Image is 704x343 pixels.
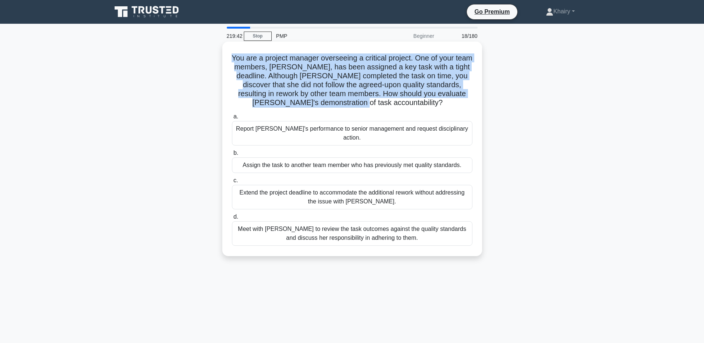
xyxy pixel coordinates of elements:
[231,53,473,108] h5: You are a project manager overseeing a critical project. One of your team members, [PERSON_NAME],...
[439,29,482,43] div: 18/180
[232,221,472,246] div: Meet with [PERSON_NAME] to review the task outcomes against the quality standards and discuss her...
[272,29,374,43] div: PMP
[470,7,514,16] a: Go Premium
[233,213,238,220] span: d.
[222,29,244,43] div: 219:42
[232,185,472,209] div: Extend the project deadline to accommodate the additional rework without addressing the issue wit...
[374,29,439,43] div: Beginner
[233,113,238,120] span: a.
[232,157,472,173] div: Assign the task to another team member who has previously met quality standards.
[233,150,238,156] span: b.
[233,177,238,183] span: c.
[232,121,472,146] div: Report [PERSON_NAME]'s performance to senior management and request disciplinary action.
[244,32,272,41] a: Stop
[528,4,592,19] a: Khairy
